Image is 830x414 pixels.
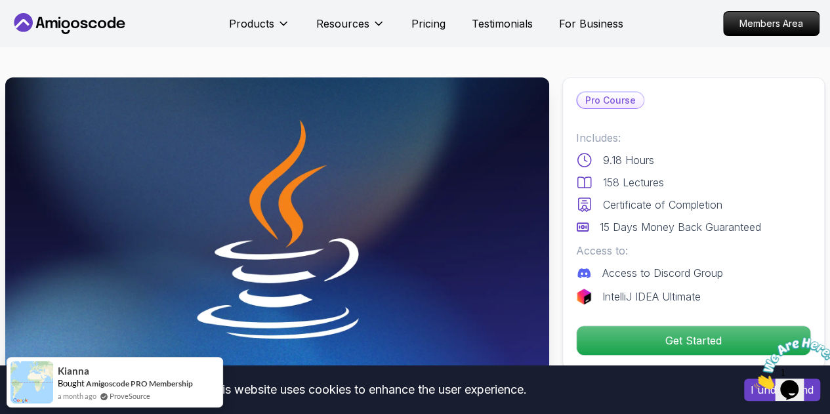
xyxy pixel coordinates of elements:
iframe: chat widget [749,332,830,394]
div: This website uses cookies to enhance the user experience. [10,375,724,404]
p: Pro Course [577,93,644,108]
a: ProveSource [110,390,150,402]
p: Products [229,16,274,31]
img: java-for-developers_thumbnail [5,77,549,383]
p: Members Area [724,12,819,35]
button: Accept cookies [744,379,820,401]
p: 9.18 Hours [603,152,654,168]
p: 158 Lectures [603,175,664,190]
p: Access to: [576,243,811,259]
p: Get Started [577,326,810,355]
button: Resources [316,16,385,42]
a: For Business [559,16,623,31]
img: jetbrains logo [576,289,592,304]
button: Get Started [576,325,811,356]
img: Chat attention grabber [5,5,87,57]
a: Members Area [723,11,820,36]
p: 15 Days Money Back Guaranteed [600,219,761,235]
a: Pricing [411,16,446,31]
a: Testimonials [472,16,533,31]
p: IntelliJ IDEA Ultimate [602,289,701,304]
a: Amigoscode PRO Membership [86,379,193,388]
span: Bought [58,378,85,388]
p: Access to Discord Group [602,265,723,281]
span: a month ago [58,390,96,402]
p: Resources [316,16,369,31]
p: Certificate of Completion [603,197,722,213]
button: Products [229,16,290,42]
span: 1 [5,5,10,16]
p: Includes: [576,130,811,146]
img: provesource social proof notification image [10,361,53,404]
span: Kianna [58,365,89,377]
